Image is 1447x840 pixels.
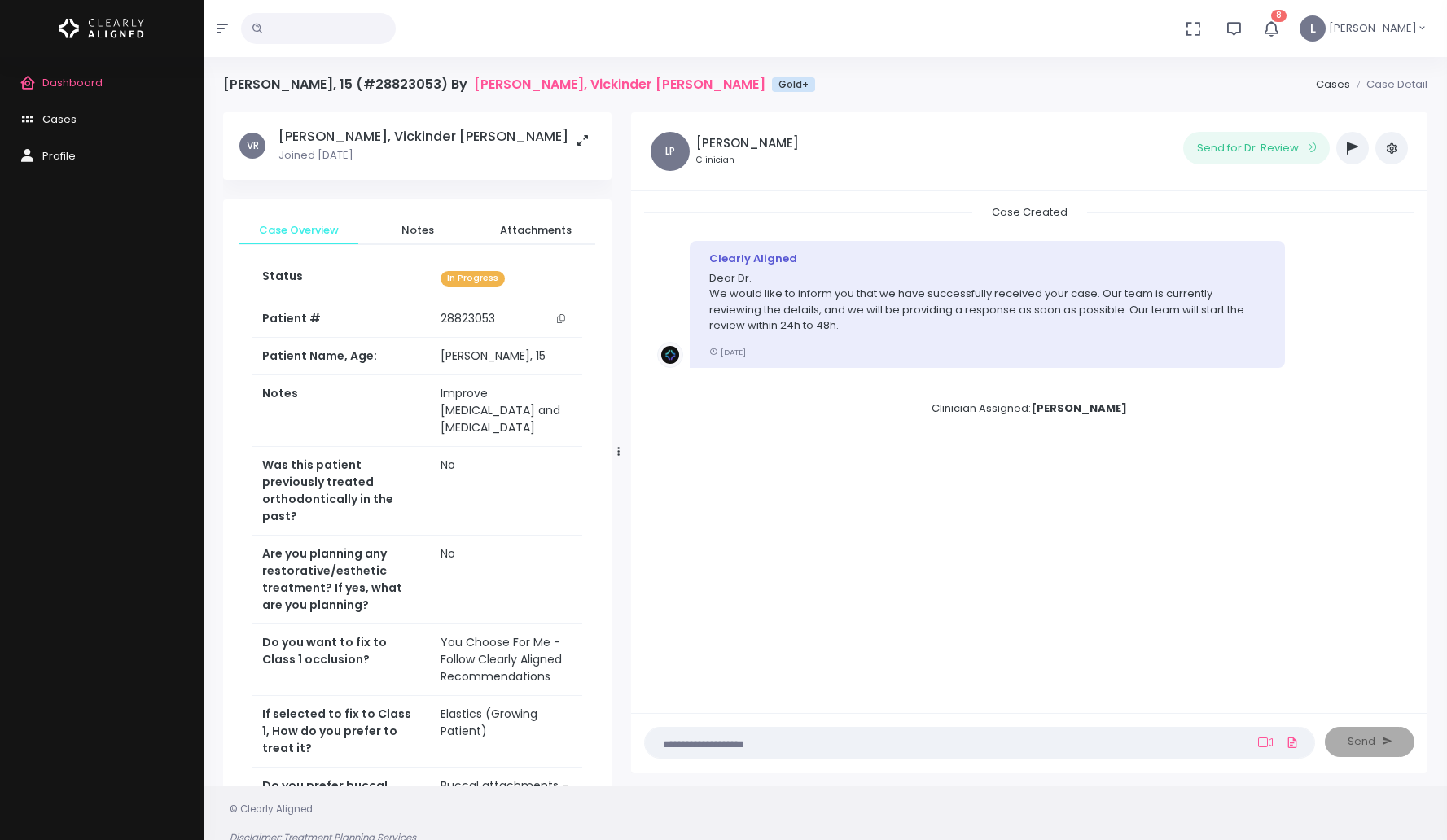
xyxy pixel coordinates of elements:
[489,222,582,238] span: Attachments
[1316,77,1350,92] a: Cases
[972,199,1087,225] span: Case Created
[59,11,144,46] img: Logo Horizontal
[651,132,690,171] span: LP
[252,258,431,300] th: Status
[696,154,799,167] small: Clinician
[252,300,431,338] th: Patient #
[696,136,799,151] h5: [PERSON_NAME]
[42,112,77,127] span: Cases
[1183,132,1330,164] button: Send for Dr. Review
[42,75,103,90] span: Dashboard
[709,270,1265,334] p: Dear Dr. We would like to inform you that we have successfully received your case. Our team is cu...
[252,536,431,624] th: Are you planning any restorative/esthetic treatment? If yes, what are you planning?
[278,147,568,164] p: Joined [DATE]
[912,396,1147,421] span: Clinician Assigned:
[1283,728,1302,757] a: Add Files
[1271,10,1287,22] span: 8
[223,77,815,92] h4: [PERSON_NAME], 15 (#28823053) By
[278,129,568,145] h5: [PERSON_NAME], Vickinder [PERSON_NAME]
[1329,20,1417,37] span: [PERSON_NAME]
[709,251,1265,267] div: Clearly Aligned
[42,148,76,164] span: Profile
[709,347,746,357] small: [DATE]
[474,77,765,92] a: [PERSON_NAME], Vickinder [PERSON_NAME]
[252,375,431,447] th: Notes
[252,624,431,696] th: Do you want to fix to Class 1 occlusion?
[252,447,431,536] th: Was this patient previously treated orthodontically in the past?
[772,77,815,92] span: Gold+
[252,222,345,238] span: Case Overview
[239,133,265,159] span: VR
[431,624,582,696] td: You Choose For Me - Follow Clearly Aligned Recommendations
[431,338,582,375] td: [PERSON_NAME], 15
[371,222,464,238] span: Notes
[431,447,582,536] td: No
[1255,736,1276,749] a: Add Loom Video
[252,696,431,768] th: If selected to fix to Class 1, How do you prefer to treat it?
[1350,77,1427,93] li: Case Detail
[644,204,1414,695] div: scrollable content
[1300,15,1326,42] span: L
[441,271,505,287] span: In Progress
[252,338,431,375] th: Patient Name, Age:
[431,536,582,624] td: No
[431,375,582,447] td: Improve [MEDICAL_DATA] and [MEDICAL_DATA]
[1031,400,1127,416] b: [PERSON_NAME]
[431,696,582,768] td: Elastics (Growing Patient)
[431,300,582,338] td: 28823053
[223,112,612,791] div: scrollable content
